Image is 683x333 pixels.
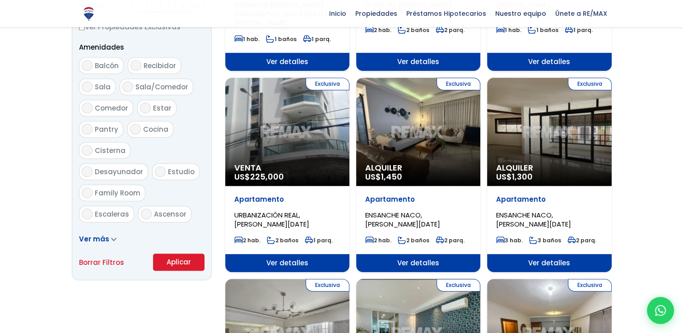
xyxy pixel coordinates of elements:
[95,82,111,92] span: Sala
[487,254,611,272] span: Ver detalles
[305,236,333,244] span: 1 parq.
[82,60,93,71] input: Balcón
[381,171,402,182] span: 1,450
[122,81,133,92] input: Sala/Comedor
[325,7,351,20] span: Inicio
[356,53,480,71] span: Ver detalles
[496,210,571,229] span: ENSANCHE NACO, [PERSON_NAME][DATE]
[130,124,141,134] input: Cocina
[512,171,533,182] span: 1,300
[82,166,93,177] input: Desayunador
[79,234,109,244] span: Ver más
[154,209,186,219] span: Ascensor
[306,279,349,291] span: Exclusiva
[487,78,611,272] a: Exclusiva Alquiler US$1,300 Apartamento ENSANCHE NACO, [PERSON_NAME][DATE] 3 hab. 3 baños 2 parq....
[303,35,331,43] span: 1 parq.
[496,236,523,244] span: 3 hab.
[95,103,128,113] span: Comedor
[82,81,93,92] input: Sala
[234,210,309,229] span: URBANIZACIÓN REAL, [PERSON_NAME][DATE]
[565,26,593,34] span: 1 parq.
[225,53,349,71] span: Ver detalles
[155,166,166,177] input: Estudio
[496,195,602,204] p: Apartamento
[82,187,93,198] input: Family Room
[234,35,260,43] span: 1 hab.
[234,163,340,172] span: Venta
[82,208,93,219] input: Escaleras
[365,195,471,204] p: Apartamento
[496,171,533,182] span: US$
[365,171,402,182] span: US$
[130,60,141,71] input: Recibidor
[79,42,204,53] p: Amenidades
[568,78,612,90] span: Exclusiva
[491,7,551,20] span: Nuestro equipo
[95,146,125,155] span: Cisterna
[306,78,349,90] span: Exclusiva
[528,26,558,34] span: 1 baños
[365,26,391,34] span: 2 hab.
[234,171,284,182] span: US$
[551,7,612,20] span: Únete a RE/MAX
[168,167,195,176] span: Estudio
[135,82,188,92] span: Sala/Comedor
[496,26,521,34] span: 1 hab.
[153,103,172,113] span: Estar
[234,195,340,204] p: Apartamento
[140,102,151,113] input: Estar
[95,61,119,70] span: Balcón
[267,236,298,244] span: 2 baños
[437,78,480,90] span: Exclusiva
[351,7,402,20] span: Propiedades
[79,234,116,244] a: Ver más
[79,257,124,268] a: Borrar Filtros
[225,254,349,272] span: Ver detalles
[365,236,391,244] span: 2 hab.
[82,124,93,134] input: Pantry
[529,236,561,244] span: 3 baños
[496,163,602,172] span: Alquiler
[81,6,97,22] img: Logo de REMAX
[365,210,440,229] span: ENSANCHE NACO, [PERSON_NAME][DATE]
[398,236,429,244] span: 2 baños
[568,279,612,291] span: Exclusiva
[356,254,480,272] span: Ver detalles
[95,188,140,198] span: Family Room
[398,26,429,34] span: 2 baños
[356,78,480,272] a: Exclusiva Alquiler US$1,450 Apartamento ENSANCHE NACO, [PERSON_NAME][DATE] 2 hab. 2 baños 2 parq....
[95,167,143,176] span: Desayunador
[365,163,471,172] span: Alquiler
[234,236,260,244] span: 2 hab.
[143,125,168,134] span: Cocina
[95,209,129,219] span: Escaleras
[82,102,93,113] input: Comedor
[250,171,284,182] span: 225,000
[487,53,611,71] span: Ver detalles
[437,279,480,291] span: Exclusiva
[402,7,491,20] span: Préstamos Hipotecarios
[144,61,176,70] span: Recibidor
[225,78,349,272] a: Exclusiva Venta US$225,000 Apartamento URBANIZACIÓN REAL, [PERSON_NAME][DATE] 2 hab. 2 baños 1 pa...
[95,125,118,134] span: Pantry
[436,236,465,244] span: 2 parq.
[141,208,152,219] input: Ascensor
[266,35,297,43] span: 1 baños
[82,145,93,156] input: Cisterna
[79,24,85,30] input: Ver Propiedades Exclusivas
[567,236,596,244] span: 2 parq.
[436,26,465,34] span: 2 parq.
[153,254,204,271] button: Aplicar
